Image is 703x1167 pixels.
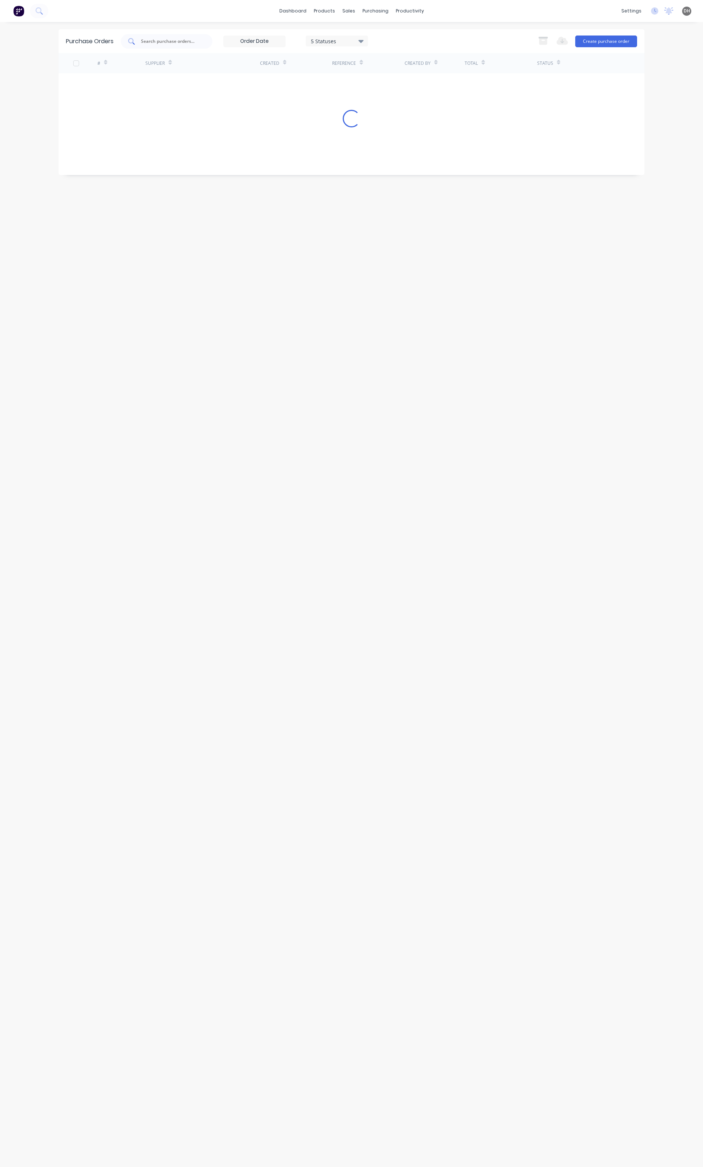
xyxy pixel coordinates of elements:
[575,36,637,47] button: Create purchase order
[97,60,100,67] div: #
[332,60,356,67] div: Reference
[684,8,690,14] span: DH
[339,5,359,16] div: sales
[618,5,645,16] div: settings
[66,37,114,46] div: Purchase Orders
[405,60,431,67] div: Created By
[140,38,201,45] input: Search purchase orders...
[13,5,24,16] img: Factory
[145,60,165,67] div: Supplier
[310,5,339,16] div: products
[537,60,553,67] div: Status
[359,5,392,16] div: purchasing
[224,36,285,47] input: Order Date
[276,5,310,16] a: dashboard
[465,60,478,67] div: Total
[392,5,428,16] div: productivity
[311,37,363,45] div: 5 Statuses
[260,60,279,67] div: Created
